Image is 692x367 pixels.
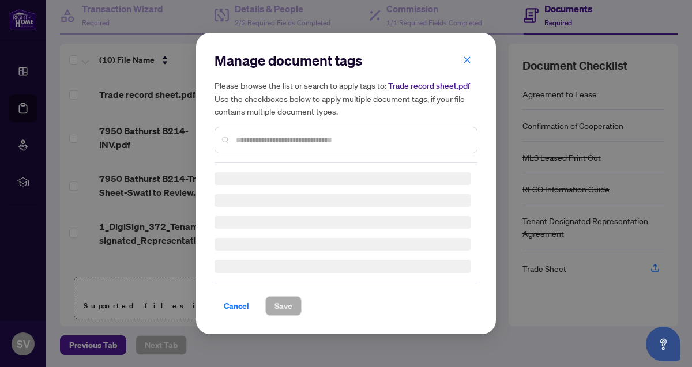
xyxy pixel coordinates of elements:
[215,296,258,316] button: Cancel
[463,56,471,64] span: close
[224,297,249,315] span: Cancel
[265,296,302,316] button: Save
[388,81,470,91] span: Trade record sheet.pdf
[215,51,477,70] h2: Manage document tags
[646,327,680,361] button: Open asap
[215,79,477,118] h5: Please browse the list or search to apply tags to: Use the checkboxes below to apply multiple doc...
